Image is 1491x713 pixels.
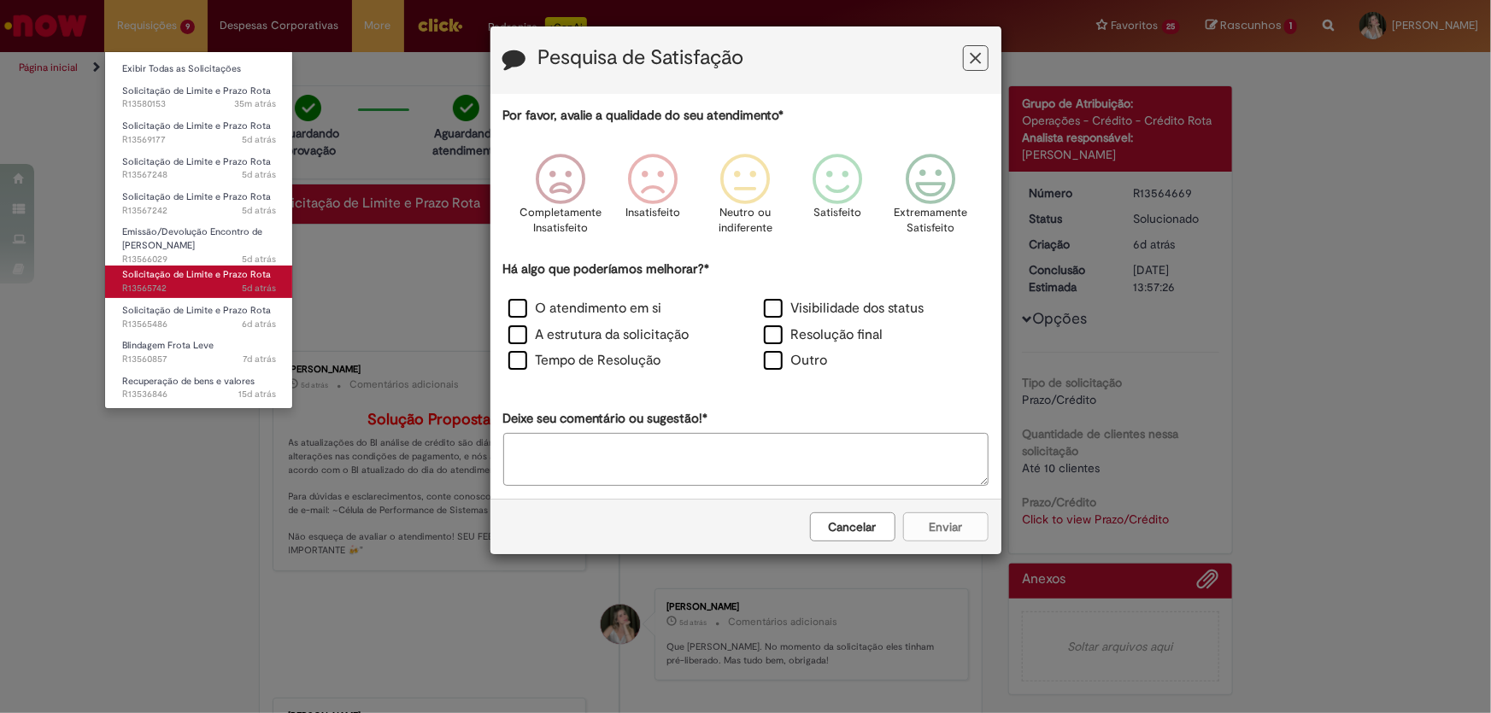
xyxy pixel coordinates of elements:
div: Satisfeito [795,141,882,258]
time: 25/09/2025 10:26:48 [242,282,276,295]
span: R13536846 [122,388,276,401]
span: R13566029 [122,253,276,266]
span: R13567248 [122,168,276,182]
span: R13565486 [122,318,276,331]
span: R13580153 [122,97,276,111]
span: 15d atrás [238,388,276,400]
span: Emissão/Devolução Encontro de [PERSON_NAME] [122,225,262,252]
span: Solicitação de Limite e Prazo Rota [122,268,271,281]
span: 5d atrás [242,253,276,266]
a: Aberto R13580153 : Solicitação de Limite e Prazo Rota [105,82,293,114]
span: 5d atrás [242,282,276,295]
a: Aberto R13565742 : Solicitação de Limite e Prazo Rota [105,266,293,297]
label: Pesquisa de Satisfação [538,47,744,69]
button: Cancelar [810,512,895,541]
a: Aberto R13567242 : Solicitação de Limite e Prazo Rota [105,188,293,219]
time: 25/09/2025 11:11:02 [242,253,276,266]
span: R13569177 [122,133,276,147]
div: Neutro ou indiferente [701,141,789,258]
p: Neutro ou indiferente [714,205,776,237]
span: Solicitação de Limite e Prazo Rota [122,190,271,203]
time: 25/09/2025 15:13:00 [242,168,276,181]
span: 5d atrás [242,204,276,217]
span: Solicitação de Limite e Prazo Rota [122,120,271,132]
time: 26/09/2025 08:45:37 [242,133,276,146]
a: Aberto R13569177 : Solicitação de Limite e Prazo Rota [105,117,293,149]
a: Exibir Todas as Solicitações [105,60,293,79]
label: Resolução final [764,325,883,345]
p: Insatisfeito [625,205,680,221]
a: Aberto R13565486 : Solicitação de Limite e Prazo Rota [105,301,293,333]
time: 23/09/2025 18:19:58 [243,353,276,365]
ul: Requisições [104,51,293,409]
div: Extremamente Satisfeito [887,141,974,258]
div: Completamente Insatisfeito [517,141,604,258]
span: 5d atrás [242,168,276,181]
time: 30/09/2025 09:38:04 [234,97,276,110]
span: 5d atrás [242,133,276,146]
div: Há algo que poderíamos melhorar?* [503,260,989,376]
label: Por favor, avalie a qualidade do seu atendimento* [503,107,784,125]
span: R13567242 [122,204,276,218]
span: 7d atrás [243,353,276,365]
time: 15/09/2025 16:25:53 [238,388,276,400]
p: Completamente Insatisfeito [520,205,602,237]
time: 25/09/2025 09:44:54 [242,318,276,330]
time: 25/09/2025 15:12:14 [242,204,276,217]
a: Aberto R13566029 : Emissão/Devolução Encontro de Contas Fornecedor [105,223,293,260]
span: Solicitação de Limite e Prazo Rota [122,85,271,97]
a: Aberto R13536846 : Recuperação de bens e valores [105,372,293,404]
a: Aberto R13560857 : Blindagem Frota Leve [105,336,293,368]
a: Aberto R13567248 : Solicitação de Limite e Prazo Rota [105,153,293,184]
span: Blindagem Frota Leve [122,339,214,352]
label: Visibilidade dos status [764,299,925,319]
label: Deixe seu comentário ou sugestão!* [503,410,708,428]
div: Insatisfeito [609,141,696,258]
span: Solicitação de Limite e Prazo Rota [122,155,271,168]
label: A estrutura da solicitação [508,325,690,345]
span: R13560857 [122,353,276,366]
label: O atendimento em si [508,299,662,319]
p: Satisfeito [814,205,862,221]
span: Solicitação de Limite e Prazo Rota [122,304,271,317]
p: Extremamente Satisfeito [894,205,967,237]
span: 35m atrás [234,97,276,110]
label: Outro [764,351,828,371]
span: R13565742 [122,282,276,295]
label: Tempo de Resolução [508,351,661,371]
span: Recuperação de bens e valores [122,375,255,388]
span: 6d atrás [242,318,276,330]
